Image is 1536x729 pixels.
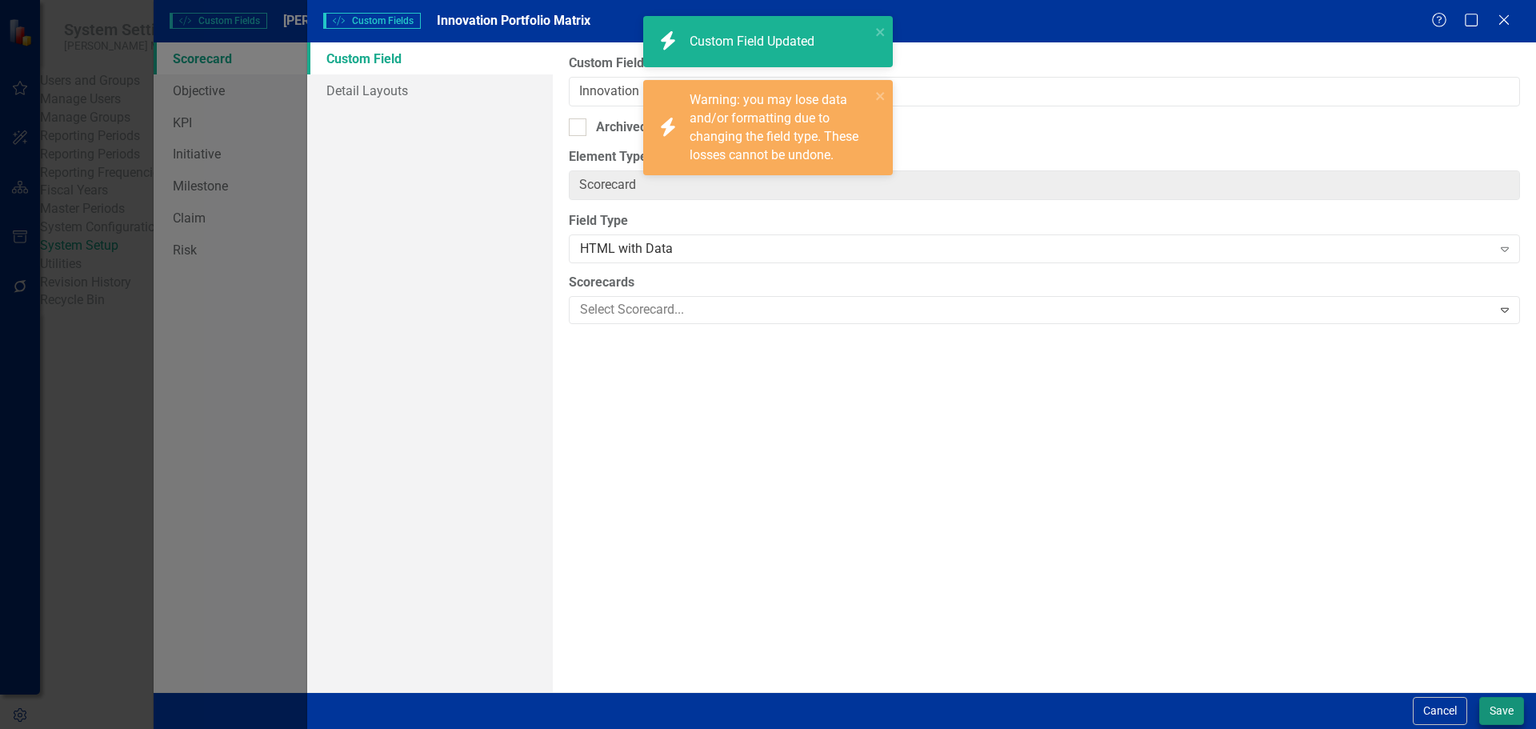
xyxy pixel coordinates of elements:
label: Custom Field Name [569,54,1520,73]
a: Custom Field [307,42,553,74]
span: Innovation Portfolio Matrix [437,13,590,28]
button: Save [1479,697,1524,725]
button: close [875,22,886,41]
button: Cancel [1413,697,1467,725]
button: close [875,86,886,105]
label: Field Type [569,212,1520,230]
div: Custom Field Updated [690,33,818,51]
label: Element Type [569,148,1520,166]
input: Custom Field Name [569,77,1520,106]
a: Detail Layouts [307,74,553,106]
div: Warning: you may lose data and/or formatting due to changing the field type. These losses cannot ... [690,91,870,164]
label: Scorecards [569,274,1520,292]
div: Archived [596,118,647,137]
div: HTML with Data [580,240,1491,258]
span: Custom Fields [323,13,421,29]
